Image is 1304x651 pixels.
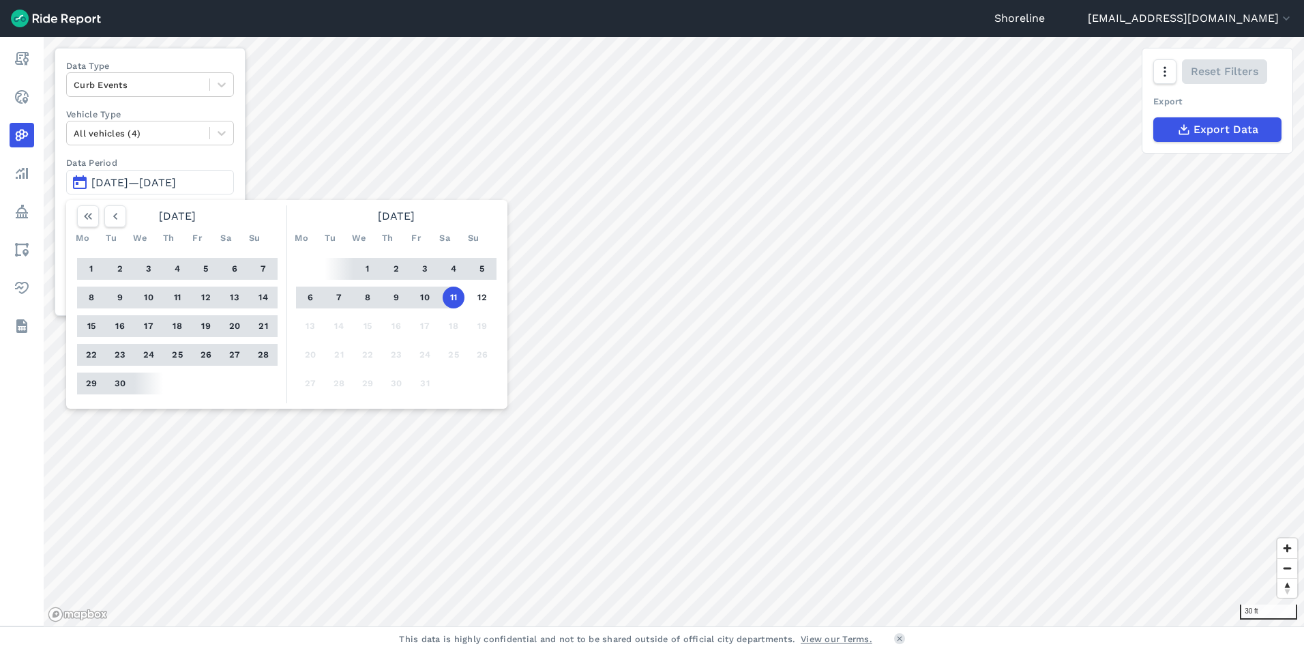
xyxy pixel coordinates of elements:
button: 1 [80,258,102,280]
button: 10 [138,287,160,308]
button: Zoom out [1277,558,1297,578]
button: 26 [471,344,493,366]
button: 15 [80,315,102,337]
button: 24 [138,344,160,366]
button: Zoom in [1277,538,1297,558]
div: Fr [186,227,208,249]
a: Realtime [10,85,34,109]
button: 3 [138,258,160,280]
canvas: Map [44,37,1304,626]
button: 21 [328,344,350,366]
button: 23 [385,344,407,366]
button: 28 [328,373,350,394]
button: 5 [195,258,217,280]
button: 19 [195,315,217,337]
button: 12 [471,287,493,308]
a: View our Terms. [801,633,872,646]
button: 12 [195,287,217,308]
button: 29 [80,373,102,394]
div: [DATE] [291,205,502,227]
button: 5 [471,258,493,280]
button: 2 [385,258,407,280]
button: 9 [385,287,407,308]
button: 10 [414,287,436,308]
span: [DATE]—[DATE] [91,176,176,189]
button: 2 [109,258,131,280]
button: 27 [299,373,321,394]
button: 25 [166,344,188,366]
button: 4 [166,258,188,280]
a: Analyze [10,161,34,186]
button: Reset bearing to north [1277,578,1297,598]
button: 19 [471,315,493,337]
button: 16 [109,315,131,337]
button: 22 [80,344,102,366]
button: 22 [357,344,379,366]
button: 7 [252,258,274,280]
a: Mapbox logo [48,607,108,622]
span: Export Data [1194,121,1258,138]
button: 18 [166,315,188,337]
button: 30 [109,373,131,394]
div: Sa [215,227,237,249]
button: 20 [224,315,246,337]
button: 30 [385,373,407,394]
button: 24 [414,344,436,366]
button: 29 [357,373,379,394]
button: 1 [357,258,379,280]
div: 30 ft [1240,605,1297,620]
button: 31 [414,373,436,394]
button: 13 [299,315,321,337]
div: We [348,227,370,249]
button: 21 [252,315,274,337]
a: Heatmaps [10,123,34,147]
a: Shoreline [994,10,1045,27]
button: 25 [443,344,464,366]
a: Areas [10,237,34,262]
button: 16 [385,315,407,337]
button: 6 [299,287,321,308]
div: Su [243,227,265,249]
button: Reset Filters [1182,59,1267,84]
div: Th [158,227,179,249]
button: 11 [443,287,464,308]
button: 15 [357,315,379,337]
label: Data Period [66,156,234,169]
button: 23 [109,344,131,366]
button: 17 [414,315,436,337]
a: Datasets [10,314,34,338]
div: Export [1153,95,1281,108]
button: 9 [109,287,131,308]
div: Fr [405,227,427,249]
label: Data Type [66,59,234,72]
div: Sa [434,227,456,249]
button: 27 [224,344,246,366]
div: [DATE] [72,205,283,227]
button: Export Data [1153,117,1281,142]
img: Ride Report [11,10,101,27]
button: 3 [414,258,436,280]
a: Policy [10,199,34,224]
button: 26 [195,344,217,366]
button: 14 [328,315,350,337]
div: We [129,227,151,249]
button: 8 [357,287,379,308]
button: 7 [328,287,350,308]
button: 4 [443,258,464,280]
a: Report [10,46,34,71]
button: 14 [252,287,274,308]
span: Reset Filters [1191,63,1258,80]
button: 28 [252,344,274,366]
button: 8 [80,287,102,308]
button: 17 [138,315,160,337]
button: [EMAIL_ADDRESS][DOMAIN_NAME] [1088,10,1293,27]
button: 6 [224,258,246,280]
button: 20 [299,344,321,366]
button: 18 [443,315,464,337]
button: 11 [166,287,188,308]
div: Mo [291,227,312,249]
div: Tu [100,227,122,249]
div: Su [462,227,484,249]
div: Mo [72,227,93,249]
a: Health [10,276,34,300]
